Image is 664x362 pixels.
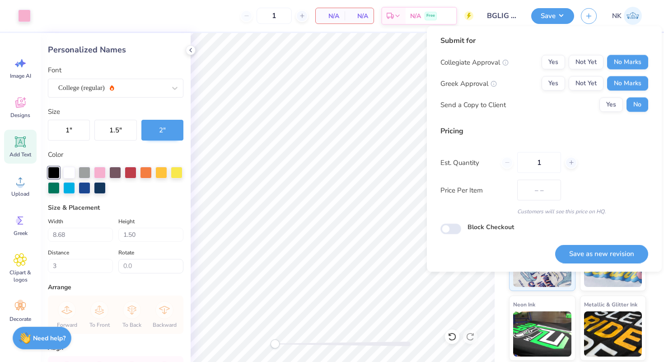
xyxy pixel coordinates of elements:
span: NK [612,11,622,21]
img: Metallic & Glitter Ink [584,311,642,357]
span: Greek [14,230,28,237]
div: Greek Approval [440,78,497,89]
div: Customers will see this price on HQ. [440,207,648,216]
label: Font [48,65,61,75]
img: Nasrullah Khan [624,7,642,25]
button: 1.5" [94,120,136,141]
span: N/A [350,11,368,21]
span: Add Text [9,151,31,158]
label: Height [118,216,135,227]
button: Yes [542,76,565,91]
label: Size [48,107,60,117]
span: Metallic & Glitter Ink [584,300,637,309]
div: Align [48,343,183,353]
span: Decorate [9,315,31,323]
button: 2" [141,120,183,141]
button: 1" [48,120,90,141]
div: Size & Placement [48,203,183,212]
div: Arrange [48,282,183,292]
div: Submit for [440,35,648,46]
div: Send a Copy to Client [440,99,506,110]
button: No Marks [607,76,648,91]
input: – – [517,152,561,173]
button: No [627,98,648,112]
span: Upload [11,190,29,197]
label: Est. Quantity [440,157,494,168]
button: Not Yet [569,76,603,91]
label: Rotate [118,247,134,258]
input: – – [257,8,292,24]
label: Distance [48,247,69,258]
div: Collegiate Approval [440,57,509,67]
label: Block Checkout [468,222,514,232]
span: Free [426,13,435,19]
div: Pricing [440,126,648,136]
div: Personalized Names [48,44,183,56]
span: Designs [10,112,30,119]
span: N/A [410,11,421,21]
strong: Need help? [33,334,65,343]
span: Neon Ink [513,300,535,309]
button: Not Yet [569,55,603,70]
div: Accessibility label [271,339,280,348]
a: NK [608,7,646,25]
img: Neon Ink [513,311,571,357]
label: Color [48,150,183,160]
button: Save as new revision [555,244,648,263]
button: Yes [542,55,565,70]
label: Width [48,216,63,227]
span: Clipart & logos [5,269,35,283]
span: N/A [321,11,339,21]
span: Image AI [10,72,31,80]
button: Save [531,8,574,24]
button: No Marks [607,55,648,70]
label: Price Per Item [440,185,510,195]
input: Untitled Design [480,7,524,25]
button: Yes [599,98,623,112]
